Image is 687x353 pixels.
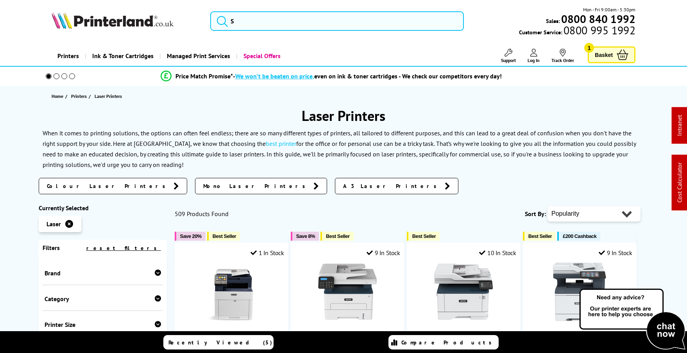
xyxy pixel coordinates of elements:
a: reset filters [86,245,161,252]
h1: Laser Printers [39,106,648,125]
span: Customer Service: [519,27,635,36]
p: When it comes to printing solutions, the options can often feel endless; there are so many differ... [43,129,636,169]
div: Brand [45,269,161,277]
a: Printerland Logo [52,12,200,30]
div: 9 In Stock [599,249,632,257]
div: 1 In Stock [250,249,284,257]
a: Basket 1 [588,46,635,63]
a: Xerox VersaLink C415 [544,329,615,339]
img: Xerox B225 [318,263,377,321]
a: Intranet [676,115,683,136]
a: Special Offers [236,46,286,66]
a: Compare Products [388,335,499,349]
button: Save 20% [175,232,206,241]
div: Category [45,295,161,303]
a: Colour Laser Printers [39,178,187,194]
span: Best Seller [213,233,236,239]
a: Xerox WorkCentre 6515DNI [186,329,277,339]
span: Laser [47,220,61,228]
a: Log In [528,49,540,63]
a: Managed Print Services [159,46,236,66]
span: 509 Products Found [175,210,229,218]
a: Home [52,92,65,100]
a: Cost Calculator [676,163,683,203]
b: 0800 840 1992 [561,12,635,26]
span: A3 Laser Printers [343,182,441,190]
span: Filters [43,244,60,252]
button: Best Seller [523,232,556,241]
a: Mono Laser Printers [195,178,327,194]
a: Xerox B225 [318,315,377,323]
span: Colour Laser Printers [47,182,170,190]
div: 10 In Stock [479,249,516,257]
div: 9 In Stock [367,249,400,257]
img: Xerox WorkCentre 6515DNI [202,263,261,321]
span: Mono Laser Printers [203,182,310,190]
div: Currently Selected [39,204,167,212]
span: Save 8% [296,233,315,239]
span: Price Match Promise* [175,72,233,80]
button: Best Seller [207,232,240,241]
a: Xerox B225 [328,329,367,339]
img: Xerox B315 [434,263,493,321]
span: Sort By: [525,210,546,218]
img: Printerland Logo [52,12,174,29]
span: Printers [71,92,87,100]
span: We won’t be beaten on price, [235,72,314,80]
a: 0800 840 1992 [560,15,635,23]
li: modal_Promise [35,69,628,83]
span: Best Seller [528,233,552,239]
span: Save 20% [180,233,202,239]
a: Ink & Toner Cartridges [85,46,159,66]
a: Recently Viewed (5) [163,335,274,349]
a: Printers [52,46,85,66]
span: Laser Printers [95,93,122,99]
span: Best Seller [326,233,350,239]
span: Recently Viewed (5) [168,339,272,346]
span: Best Seller [412,233,436,239]
span: Basket [595,50,613,60]
button: £200 Cashback [557,232,600,241]
a: Xerox WorkCentre 6515DNI [202,315,261,323]
span: 1 [584,43,594,53]
button: Best Seller [407,232,440,241]
a: Support [501,49,516,63]
a: Track Order [551,49,574,63]
a: Xerox B315 [434,315,493,323]
span: Log In [528,57,540,63]
span: Mon - Fri 9:00am - 5:30pm [583,6,635,13]
a: A3 Laser Printers [335,178,458,194]
span: Compare Products [401,339,496,346]
div: Printer Size [45,321,161,328]
span: Sales: [546,17,560,25]
a: Xerox B315 [444,329,483,339]
span: £200 Cashback [563,233,596,239]
div: - even on ink & toner cartridges - We check our competitors every day! [233,72,502,80]
img: Xerox VersaLink C415 [550,263,609,321]
a: Xerox VersaLink C415 [550,315,609,323]
span: Support [501,57,516,63]
span: 0800 995 1992 [562,27,635,34]
a: Printers [71,92,89,100]
button: Best Seller [320,232,354,241]
img: Open Live Chat window [578,287,687,351]
a: best printer [266,140,296,147]
span: Ink & Toner Cartridges [92,46,154,66]
button: Save 8% [291,232,319,241]
input: S [210,11,464,31]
